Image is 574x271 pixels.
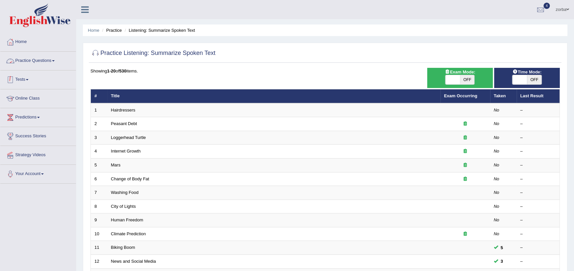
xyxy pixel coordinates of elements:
a: Change of Body Fat [111,176,149,181]
td: 8 [91,200,107,213]
div: – [520,190,556,196]
div: – [520,245,556,251]
td: 5 [91,158,107,172]
div: Exam occurring question [444,121,487,127]
div: – [520,258,556,265]
a: Washing Food [111,190,139,195]
td: 12 [91,254,107,268]
span: Time Mode: [510,68,544,75]
td: 1 [91,103,107,117]
a: Climate Prediction [111,231,146,236]
div: – [520,107,556,113]
em: No [494,176,499,181]
em: No [494,135,499,140]
th: # [91,89,107,103]
span: OFF [460,75,475,84]
div: Exam occurring question [444,135,487,141]
div: Showing of items. [90,68,560,74]
td: 7 [91,186,107,200]
a: Hairdressers [111,108,136,113]
a: Success Stories [0,127,76,144]
span: Exam Mode: [442,68,478,75]
th: Title [107,89,440,103]
div: – [520,203,556,210]
a: Biking Boom [111,245,135,250]
em: No [494,149,499,154]
td: 4 [91,145,107,158]
a: Your Account [0,165,76,181]
div: Exam occurring question [444,148,487,155]
a: Peasant Debt [111,121,137,126]
span: OFF [527,75,542,84]
a: City of Lights [111,204,136,209]
em: No [494,190,499,195]
span: You can still take this question [498,258,506,265]
li: Practice [100,27,122,33]
a: Loggerhead Turtle [111,135,146,140]
div: Exam occurring question [444,162,487,168]
a: Human Freedom [111,217,143,222]
a: News and Social Media [111,259,156,264]
em: No [494,231,499,236]
b: 530 [119,68,127,73]
td: 11 [91,241,107,255]
a: Home [88,28,99,33]
td: 3 [91,131,107,145]
td: 6 [91,172,107,186]
a: Exam Occurring [444,93,477,98]
a: Predictions [0,108,76,125]
div: – [520,217,556,223]
h2: Practice Listening: Summarize Spoken Text [90,48,215,58]
td: 9 [91,213,107,227]
em: No [494,121,499,126]
div: – [520,148,556,155]
a: Home [0,33,76,49]
em: No [494,204,499,209]
em: No [494,217,499,222]
div: Exam occurring question [444,231,487,237]
div: Show exams occurring in exams [427,68,493,88]
a: Practice Questions [0,52,76,68]
div: – [520,231,556,237]
div: – [520,135,556,141]
span: You can still take this question [498,244,506,251]
a: Tests [0,70,76,87]
td: 2 [91,117,107,131]
span: 4 [544,3,550,9]
div: – [520,176,556,182]
th: Last Result [517,89,560,103]
li: Listening: Summarize Spoken Text [123,27,195,33]
em: No [494,162,499,167]
td: 10 [91,227,107,241]
a: Online Class [0,89,76,106]
a: Strategy Videos [0,146,76,162]
th: Taken [490,89,517,103]
a: Mars [111,162,121,167]
div: – [520,121,556,127]
div: Exam occurring question [444,176,487,182]
div: – [520,162,556,168]
b: 1-20 [107,68,116,73]
em: No [494,108,499,113]
a: Internet Growth [111,149,141,154]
